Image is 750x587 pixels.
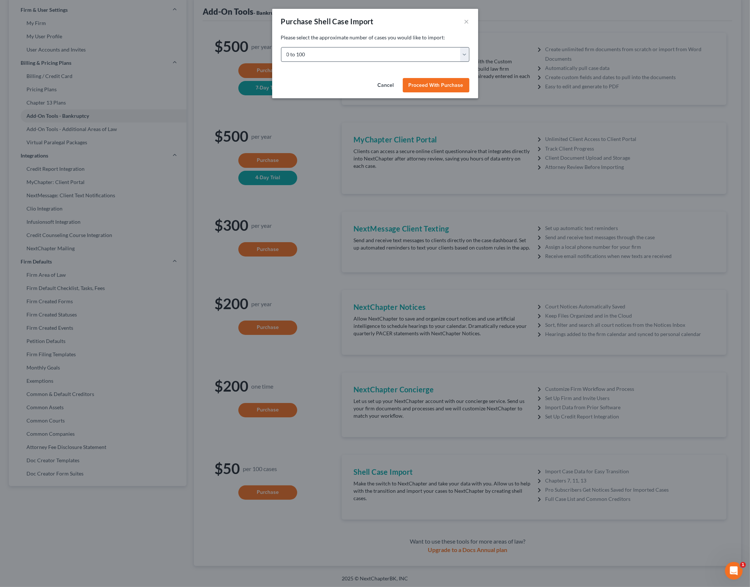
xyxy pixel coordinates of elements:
[403,78,469,93] button: Proceed With Purchase
[740,562,746,568] span: 1
[464,17,469,26] button: ×
[372,78,400,93] button: Cancel
[281,34,469,41] p: Please select the approximate number of cases you would like to import:
[281,16,374,26] div: Purchase Shell Case Import
[409,82,463,88] span: Proceed With Purchase
[725,562,743,580] iframe: Intercom live chat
